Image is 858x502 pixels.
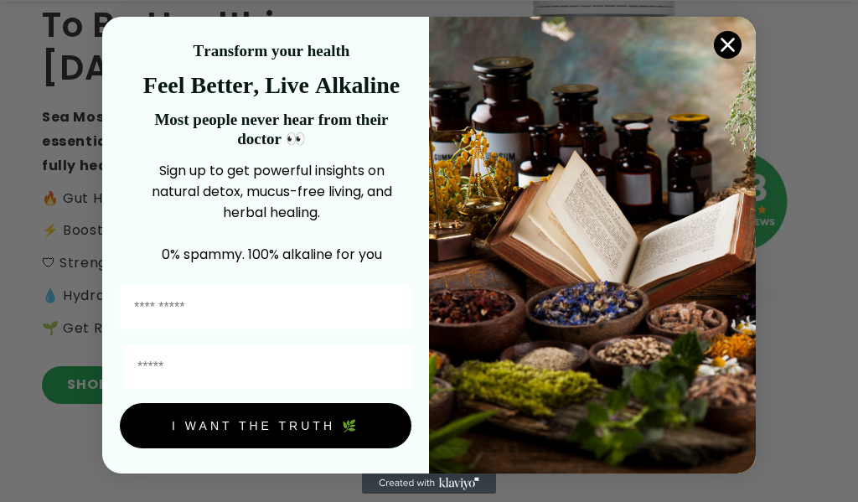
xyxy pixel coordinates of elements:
[194,42,350,60] strong: Transform your health
[143,72,400,98] strong: Feel Better, Live Alkaline
[132,244,411,265] p: 0% spammy. 100% alkaline for you
[120,403,411,448] button: I WANT THE TRUTH 🌿
[154,111,388,147] strong: Most people never hear from their doctor 👀
[132,160,411,223] p: Sign up to get powerful insights on natural detox, mucus-free living, and herbal healing.
[123,346,411,389] input: Email
[362,474,496,494] a: Created with Klaviyo - opens in a new tab
[429,17,756,474] img: 4a4a186a-b914-4224-87c7-990d8ecc9bca.jpeg
[120,287,411,329] input: First Name
[713,30,742,60] button: Close dialog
